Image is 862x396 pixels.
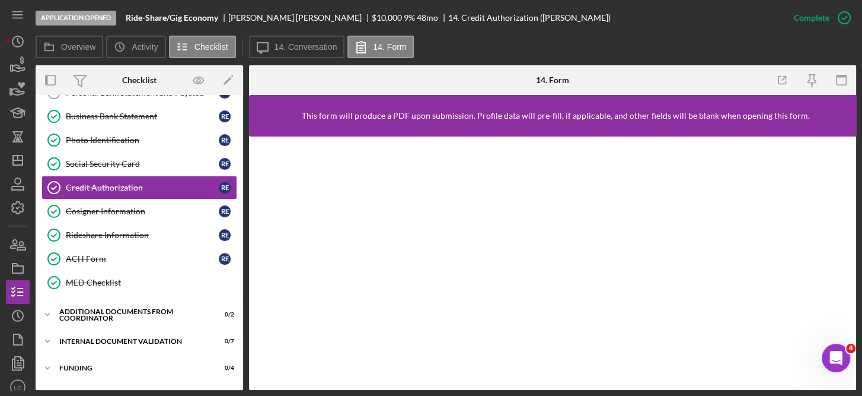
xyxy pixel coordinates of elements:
button: Complete [782,6,856,30]
div: Complete [794,6,829,30]
button: 14. Form [347,36,414,58]
div: R E [219,158,231,170]
div: R E [219,205,231,217]
div: Photo Identification [66,135,219,145]
div: Credit Authorization [66,183,219,192]
div: R E [219,253,231,265]
div: 48 mo [417,13,438,23]
button: 14. Conversation [249,36,345,58]
div: 14. Credit Authorization ([PERSON_NAME]) [448,13,611,23]
div: Rideshare Information [66,230,219,240]
div: 0 / 7 [213,338,234,345]
div: 9 % [404,13,415,23]
button: Activity [106,36,165,58]
div: 0 / 4 [213,365,234,372]
a: Credit AuthorizationRE [41,176,237,199]
label: Activity [132,42,158,52]
div: ACH Form [66,254,219,264]
iframe: Intercom live chat [822,344,850,372]
label: Checklist [194,42,228,52]
div: MED Checklist [66,278,237,287]
div: Additional Documents from Coordinator [59,308,205,322]
iframe: Lenderfit form [261,148,845,378]
div: 0 / 2 [213,311,234,318]
a: Business Bank StatementRE [41,104,237,128]
a: Photo IdentificationRE [41,128,237,152]
label: 14. Form [373,42,406,52]
button: Checklist [169,36,236,58]
div: R E [219,134,231,146]
text: LG [14,384,22,391]
a: MED Checklist [41,271,237,294]
div: Internal Document Validation [59,338,205,345]
div: This form will produce a PDF upon submission. Profile data will pre-fill, if applicable, and othe... [302,111,810,121]
div: 14. Form [536,75,569,85]
a: Rideshare InformationRE [41,223,237,247]
a: Social Security CardRE [41,152,237,176]
div: R E [219,110,231,122]
span: $10,000 [372,12,402,23]
button: Overview [36,36,103,58]
label: Overview [61,42,95,52]
div: R E [219,229,231,241]
label: 14. Conversation [274,42,337,52]
div: Social Security Card [66,159,219,169]
a: ACH FormRE [41,247,237,271]
div: Business Bank Statement [66,112,219,121]
a: Cosigner InformationRE [41,199,237,223]
span: 4 [846,344,855,353]
div: Funding [59,365,205,372]
div: Checklist [122,75,157,85]
div: R E [219,182,231,194]
div: [PERSON_NAME] [PERSON_NAME] [228,13,372,23]
div: Cosigner Information [66,207,219,216]
b: Ride-Share/Gig Economy [126,13,218,23]
div: Application Opened [36,11,116,26]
